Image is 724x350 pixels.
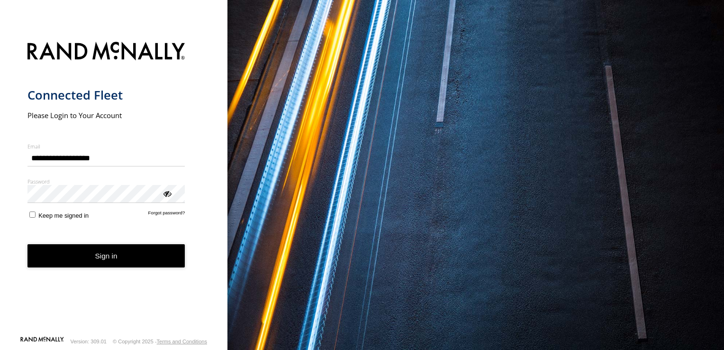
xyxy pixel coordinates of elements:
[27,36,200,336] form: main
[27,40,185,64] img: Rand McNally
[29,212,36,218] input: Keep me signed in
[27,244,185,267] button: Sign in
[38,212,89,219] span: Keep me signed in
[162,188,172,198] div: ViewPassword
[148,210,185,219] a: Forgot password?
[27,178,185,185] label: Password
[113,339,207,344] div: © Copyright 2025 -
[27,111,185,120] h2: Please Login to Your Account
[20,337,64,346] a: Visit our Website
[71,339,107,344] div: Version: 309.01
[157,339,207,344] a: Terms and Conditions
[27,87,185,103] h1: Connected Fleet
[27,143,185,150] label: Email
